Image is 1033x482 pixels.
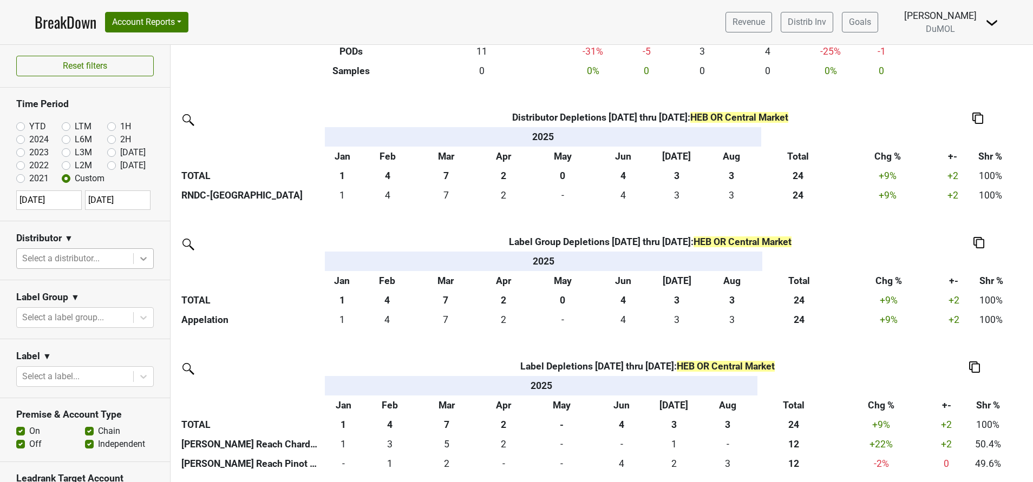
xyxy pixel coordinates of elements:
[933,376,960,395] th: &nbsp;: activate to sort column ascending
[179,252,325,271] th: &nbsp;: activate to sort column ascending
[325,415,362,434] th: 1
[652,271,701,290] th: Jul: activate to sort column ascending
[179,376,325,395] th: &nbsp;: activate to sort column ascending
[966,310,1016,329] td: 100%
[652,310,701,329] td: 3
[328,313,356,327] div: 1
[359,147,416,166] th: Feb: activate to sort column ascending
[942,271,966,290] th: +-
[16,233,62,244] h3: Distributor
[835,147,940,166] th: Chg %
[960,376,1016,395] th: &nbsp;: activate to sort column ascending
[476,271,531,290] th: Apr: activate to sort column ascending
[420,437,474,451] div: 5
[596,457,648,471] div: 4
[362,188,414,202] div: 4
[71,291,80,304] span: ▼
[362,313,413,327] div: 4
[533,457,591,471] div: -
[325,454,362,473] td: 0
[943,188,963,202] div: +2
[325,166,359,186] th: 1
[476,395,531,415] th: Apr: activate to sort column ascending
[64,232,73,245] span: ▼
[16,98,154,110] h3: Time Period
[362,434,417,454] td: 3
[829,395,933,415] th: Chg %
[531,290,594,310] th: 0
[670,42,735,61] td: 3
[328,457,359,471] div: -
[531,271,594,290] th: May: activate to sort column ascending
[179,434,325,454] th: [PERSON_NAME] Reach Chardonnay
[75,120,91,133] label: LTM
[328,188,357,202] div: 1
[364,437,414,451] div: 3
[325,310,359,329] td: 1
[325,186,359,205] td: 1
[940,147,965,166] th: +-
[936,437,957,451] div: +2
[325,252,762,271] th: 2025
[16,56,154,76] button: Reset filters
[531,166,594,186] th: 0
[29,146,49,159] label: 2023
[940,127,965,147] th: &nbsp;: activate to sort column ascending
[359,108,940,127] th: Distributor Depletions [DATE] thru [DATE] :
[861,42,902,61] td: -1
[904,9,977,23] div: [PERSON_NAME]
[735,42,800,61] td: 4
[179,359,196,377] img: filter
[29,438,42,451] label: Off
[476,454,531,473] td: 0
[179,310,325,329] th: Appelation
[476,310,531,329] td: 2
[476,434,531,454] td: 2
[120,146,146,159] label: [DATE]
[302,42,401,61] th: PODs
[972,113,983,124] img: Copy to clipboard
[936,457,957,471] div: 0
[702,290,763,310] th: 3
[302,61,401,81] th: Samples
[594,166,652,186] th: 4
[698,415,758,434] th: 3
[670,61,735,81] td: 0
[120,159,146,172] label: [DATE]
[926,24,955,34] span: DuMOL
[596,437,648,451] div: -
[762,290,835,310] th: 24
[861,61,902,81] td: 0
[29,120,46,133] label: YTD
[479,188,528,202] div: 2
[624,42,670,61] td: -5
[800,42,861,61] td: -25 %
[120,120,131,133] label: 1H
[359,271,415,290] th: Feb: activate to sort column ascending
[701,457,755,471] div: 3
[762,271,835,290] th: Total
[593,434,650,454] td: 0
[650,454,698,473] td: 2
[533,313,592,327] div: -
[800,61,861,81] td: 0 %
[325,127,761,147] th: 2025
[531,415,593,434] th: -
[415,271,476,290] th: Mar: activate to sort column ascending
[16,409,154,420] h3: Premise & Account Type
[781,12,833,32] a: Distrib Inv
[75,159,92,172] label: L2M
[476,186,531,205] td: 2
[652,437,695,451] div: 1
[179,127,325,147] th: &nbsp;: activate to sort column ascending
[758,454,829,473] th: 11.800
[762,252,835,271] th: &nbsp;: activate to sort column ascending
[764,188,832,202] div: 24
[325,271,359,290] th: Jan: activate to sort column ascending
[960,454,1016,473] td: 49.6%
[829,434,933,454] td: +22 %
[362,395,417,415] th: Feb: activate to sort column ascending
[594,290,652,310] th: 4
[593,454,650,473] td: 4
[842,12,878,32] a: Goals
